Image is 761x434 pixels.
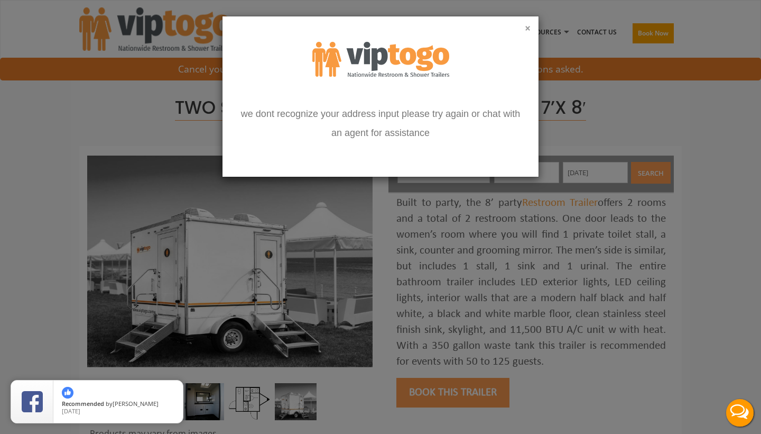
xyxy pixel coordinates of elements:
[62,407,80,415] span: [DATE]
[62,400,104,408] span: Recommended
[312,42,449,77] img: Logo Footer
[22,391,43,412] img: Review Rating
[113,400,159,408] span: [PERSON_NAME]
[222,104,539,162] p: we dont recognize your address input please try again or chat with an agent for assistance
[62,387,73,399] img: thumbs up icon
[525,23,531,34] button: ×
[719,392,761,434] button: Live Chat
[62,401,174,408] span: by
